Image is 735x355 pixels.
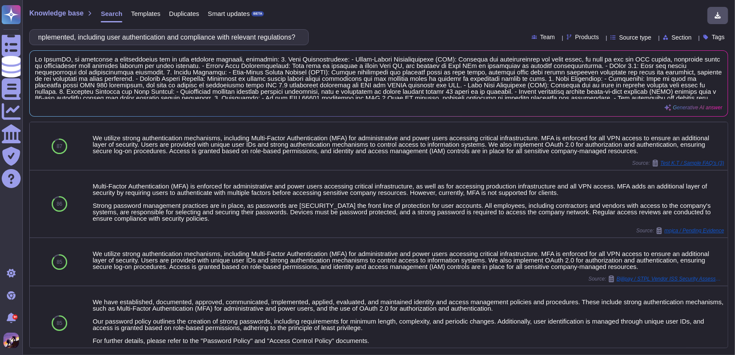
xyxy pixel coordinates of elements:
[712,34,725,40] span: Tags
[56,201,62,207] span: 86
[131,10,160,17] span: Templates
[29,10,84,17] span: Knowledge base
[636,227,724,234] span: Source:
[619,34,651,40] span: Source type
[2,331,25,350] button: user
[575,34,599,40] span: Products
[56,144,62,149] span: 87
[101,10,122,17] span: Search
[664,228,724,233] span: mojca / Pending Evidence
[56,321,62,326] span: 85
[661,161,724,166] span: Test K.T / Sample FAQ's (3)
[540,34,555,40] span: Team
[56,259,62,265] span: 85
[208,10,250,17] span: Smart updates
[589,275,724,282] span: Source:
[251,11,264,16] div: BETA
[93,183,724,222] div: Multi-Factor Authentication (MFA) is enforced for administrative and power users accessing critic...
[93,250,724,270] div: We utilize strong authentication mechanisms, including Multi-Factor Authentication (MFA) for admi...
[617,276,724,281] span: Bijlipay / STPL Vendor ISS Security Assessment Questionnaire v1
[34,30,300,45] input: Search a question or template...
[35,56,723,99] span: Lo IpsumDO, si ametconse a elitseddoeius tem in utla etdolore magnaali, enimadmin: 3. Veni Quisno...
[673,105,723,110] span: Generative AI answer
[3,333,19,348] img: user
[632,160,724,167] span: Source:
[93,135,724,154] div: We utilize strong authentication mechanisms, including Multi-Factor Authentication (MFA) for admi...
[12,315,18,320] div: 9+
[672,34,692,40] span: Section
[93,299,724,344] div: We have established, documented, approved, communicated, implemented, applied, evaluated, and mai...
[169,10,199,17] span: Duplicates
